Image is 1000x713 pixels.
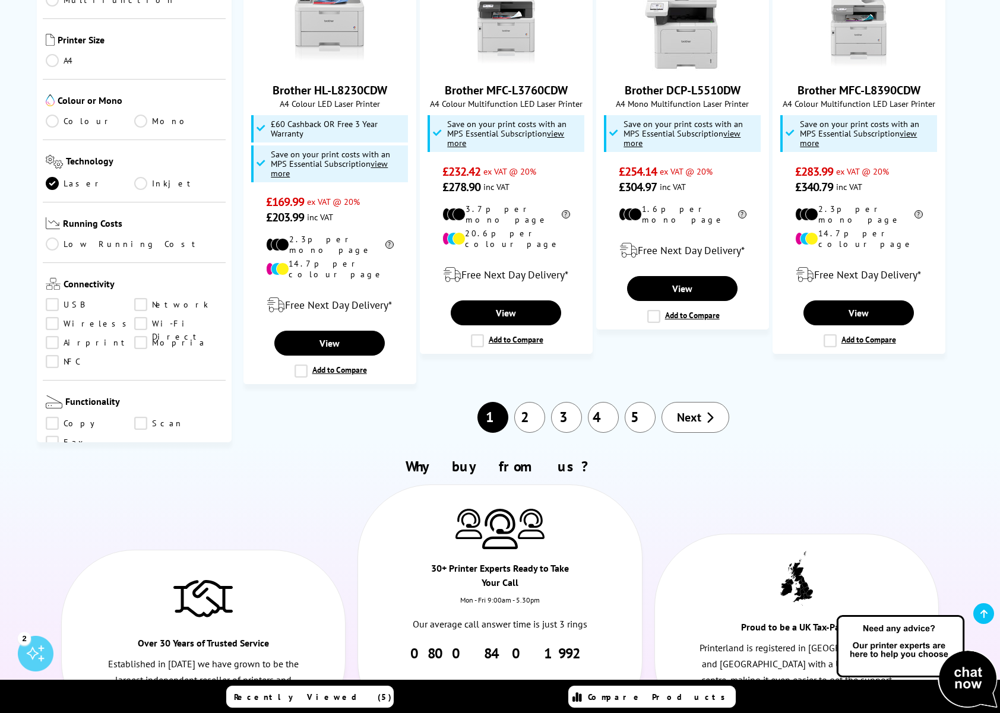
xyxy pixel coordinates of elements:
[46,94,55,106] img: Colour or Mono
[514,402,545,433] a: 2
[795,204,923,225] li: 2.3p per mono page
[274,331,385,356] a: View
[625,83,740,98] a: Brother DCP-L5510DW
[638,61,727,73] a: Brother DCP-L5510DW
[800,128,917,148] u: view more
[250,289,410,322] div: modal_delivery
[442,179,481,195] span: £278.90
[442,164,481,179] span: £232.42
[660,181,686,192] span: inc VAT
[726,620,868,640] div: Proud to be a UK Tax-Payer
[55,457,945,476] h2: Why buy from us?
[250,98,410,109] span: A4 Colour LED Laser Printer
[134,298,223,311] a: Network
[624,128,740,148] u: view more
[603,234,762,267] div: modal_delivery
[429,561,571,595] div: 30+ Printer Experts Ready to Take Your Call
[134,115,223,128] a: Mono
[271,119,405,138] span: £60 Cashback OR Free 3 Year Warranty
[482,509,518,550] img: Printer Experts
[798,83,920,98] a: Brother MFC-L8390CDW
[266,258,394,280] li: 14.7p per colour page
[46,417,134,430] a: Copy
[461,61,550,73] a: Brother MFC-L3760CDW
[46,217,60,230] img: Running Costs
[445,83,568,98] a: Brother MFC-L3760CDW
[568,686,736,708] a: Compare Products
[426,258,586,291] div: modal_delivery
[58,34,223,48] span: Printer Size
[447,128,564,148] u: view more
[824,334,896,347] label: Add to Compare
[619,179,657,195] span: £304.97
[410,644,590,663] a: 0800 840 1992
[588,402,619,433] a: 4
[803,300,914,325] a: View
[836,181,862,192] span: inc VAT
[795,228,923,249] li: 14.7p per colour page
[358,595,642,616] div: Mon - Fri 9:00am - 5.30pm
[518,509,545,539] img: Printer Experts
[779,98,939,109] span: A4 Colour Multifunction LED Laser Printer
[619,204,746,225] li: 1.6p per mono page
[46,355,134,368] a: NFC
[401,616,599,632] p: Our average call answer time is just 3 rings
[46,298,134,311] a: USB
[18,632,31,645] div: 2
[134,417,223,430] a: Scan
[551,402,582,433] a: 3
[483,181,510,192] span: inc VAT
[624,118,743,148] span: Save on your print costs with an MPS Essential Subscription
[483,166,536,177] span: ex VAT @ 20%
[66,155,223,171] span: Technology
[58,94,223,109] span: Colour or Mono
[132,636,274,656] div: Over 30 Years of Trusted Service
[662,402,729,433] a: Next
[266,210,305,225] span: £203.99
[64,278,223,292] span: Connectivity
[625,402,656,433] a: 5
[447,118,567,148] span: Save on your print costs with an MPS Essential Subscription
[46,155,63,169] img: Technology
[455,509,482,539] img: Printer Experts
[273,83,387,98] a: Brother HL-L8230CDW
[65,395,223,411] span: Functionality
[271,158,388,179] u: view more
[46,436,134,449] a: Fax
[46,115,134,128] a: Colour
[588,692,732,702] span: Compare Products
[800,118,919,148] span: Save on your print costs with an MPS Essential Subscription
[134,336,223,349] a: Mopria
[46,317,134,330] a: Wireless
[104,656,302,705] p: Established in [DATE] we have grown to be the largest independent reseller of printers and consum...
[234,692,392,702] span: Recently Viewed (5)
[401,663,599,704] div: Let us help you choose the perfect printer for you home or business
[779,258,939,291] div: modal_delivery
[451,300,561,325] a: View
[266,234,394,255] li: 2.3p per mono page
[627,276,738,301] a: View
[63,217,223,232] span: Running Costs
[660,166,713,177] span: ex VAT @ 20%
[46,336,134,349] a: Airprint
[471,334,543,347] label: Add to Compare
[134,317,223,330] a: Wi-Fi Direct
[442,204,570,225] li: 3.7p per mono page
[307,196,360,207] span: ex VAT @ 20%
[46,177,134,190] a: Laser
[134,177,223,190] a: Inkjet
[46,278,61,290] img: Connectivity
[780,551,813,606] img: UK tax payer
[46,237,223,251] a: Low Running Cost
[619,164,657,179] span: £254.14
[442,228,570,249] li: 20.6p per colour page
[226,686,394,708] a: Recently Viewed (5)
[603,98,762,109] span: A4 Mono Multifunction Laser Printer
[46,395,62,408] img: Functionality
[426,98,586,109] span: A4 Colour Multifunction LED Laser Printer
[795,179,834,195] span: £340.79
[795,164,834,179] span: £283.99
[271,148,390,179] span: Save on your print costs with an MPS Essential Subscription
[836,166,889,177] span: ex VAT @ 20%
[285,61,374,73] a: Brother HL-L8230CDW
